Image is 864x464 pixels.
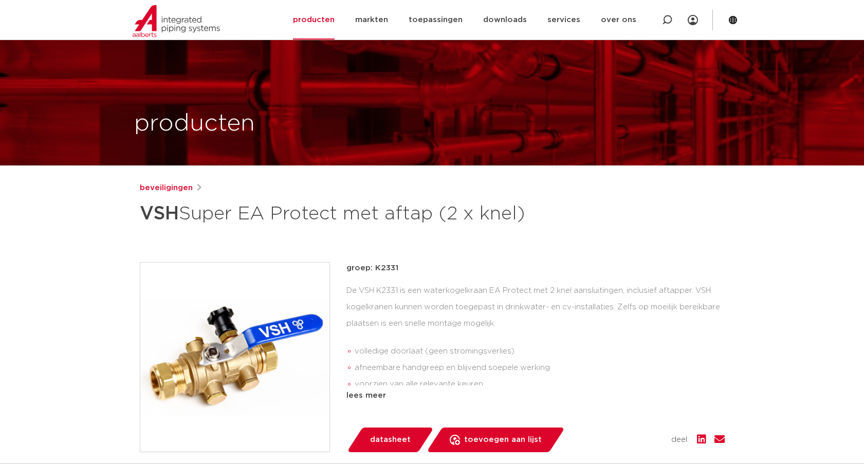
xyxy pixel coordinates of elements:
strong: VSH [140,205,179,223]
li: voorzien van alle relevante keuren [355,376,725,393]
img: Product Image for VSH Super EA Protect met aftap (2 x knel) [140,263,329,452]
h1: producten [134,107,255,140]
li: afneembare handgreep en blijvend soepele werking [355,360,725,376]
p: groep: K2331 [346,262,725,274]
span: toevoegen aan lijst [464,432,542,448]
a: datasheet [346,428,434,452]
span: datasheet [370,432,411,448]
span: deel: [671,434,689,446]
a: beveiligingen [140,182,193,194]
div: De VSH K2331 is een waterkogelkraan EA Protect met 2 knel aansluitingen, inclusief aftapper. VSH ... [346,283,725,385]
h1: Super EA Protect met aftap (2 x knel) [140,198,526,229]
div: lees meer [346,389,725,402]
li: volledige doorlaat (geen stromingsverlies) [355,343,725,360]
